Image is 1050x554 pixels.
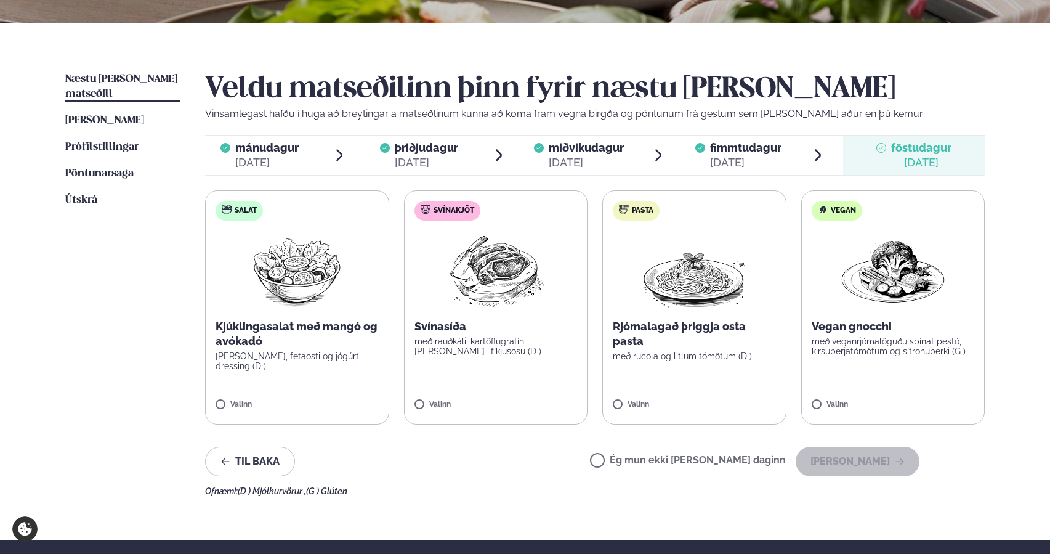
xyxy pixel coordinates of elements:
[395,141,458,154] span: þriðjudagur
[12,516,38,542] a: Cookie settings
[65,195,97,205] span: Útskrá
[710,155,781,170] div: [DATE]
[235,206,257,216] span: Salat
[839,230,947,309] img: Vegan.png
[216,351,379,371] p: [PERSON_NAME], fetaosti og jógúrt dressing (D )
[65,142,139,152] span: Prófílstillingar
[818,205,828,214] img: Vegan.svg
[891,155,951,170] div: [DATE]
[306,486,347,496] span: (G ) Glúten
[891,141,951,154] span: föstudagur
[812,336,975,356] p: með veganrjómalöguðu spínat pestó, kirsuberjatómötum og sítrónuberki (G )
[65,115,144,126] span: [PERSON_NAME]
[65,193,97,208] a: Útskrá
[395,155,458,170] div: [DATE]
[216,319,379,349] p: Kjúklingasalat með mangó og avókadó
[632,206,653,216] span: Pasta
[65,72,180,102] a: Næstu [PERSON_NAME] matseðill
[640,230,748,309] img: Spagetti.png
[796,447,919,476] button: [PERSON_NAME]
[235,155,299,170] div: [DATE]
[619,205,629,214] img: pasta.svg
[205,486,985,496] div: Ofnæmi:
[205,107,985,121] p: Vinsamlegast hafðu í huga að breytingar á matseðlinum kunna að koma fram vegna birgða og pöntunum...
[831,206,856,216] span: Vegan
[812,319,975,334] p: Vegan gnocchi
[421,205,430,214] img: pork.svg
[238,486,306,496] span: (D ) Mjólkurvörur ,
[65,166,134,181] a: Pöntunarsaga
[205,447,295,476] button: Til baka
[65,140,139,155] a: Prófílstillingar
[222,205,232,214] img: salad.svg
[414,319,578,334] p: Svínasíða
[243,230,352,309] img: Salad.png
[549,141,624,154] span: miðvikudagur
[613,351,776,361] p: með rucola og litlum tómötum (D )
[549,155,624,170] div: [DATE]
[65,74,177,99] span: Næstu [PERSON_NAME] matseðill
[65,168,134,179] span: Pöntunarsaga
[65,113,144,128] a: [PERSON_NAME]
[613,319,776,349] p: Rjómalagað þriggja osta pasta
[235,141,299,154] span: mánudagur
[434,206,474,216] span: Svínakjöt
[441,230,550,309] img: Pork-Meat.png
[205,72,985,107] h2: Veldu matseðilinn þinn fyrir næstu [PERSON_NAME]
[710,141,781,154] span: fimmtudagur
[414,336,578,356] p: með rauðkáli, kartöflugratín [PERSON_NAME]- fíkjusósu (D )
